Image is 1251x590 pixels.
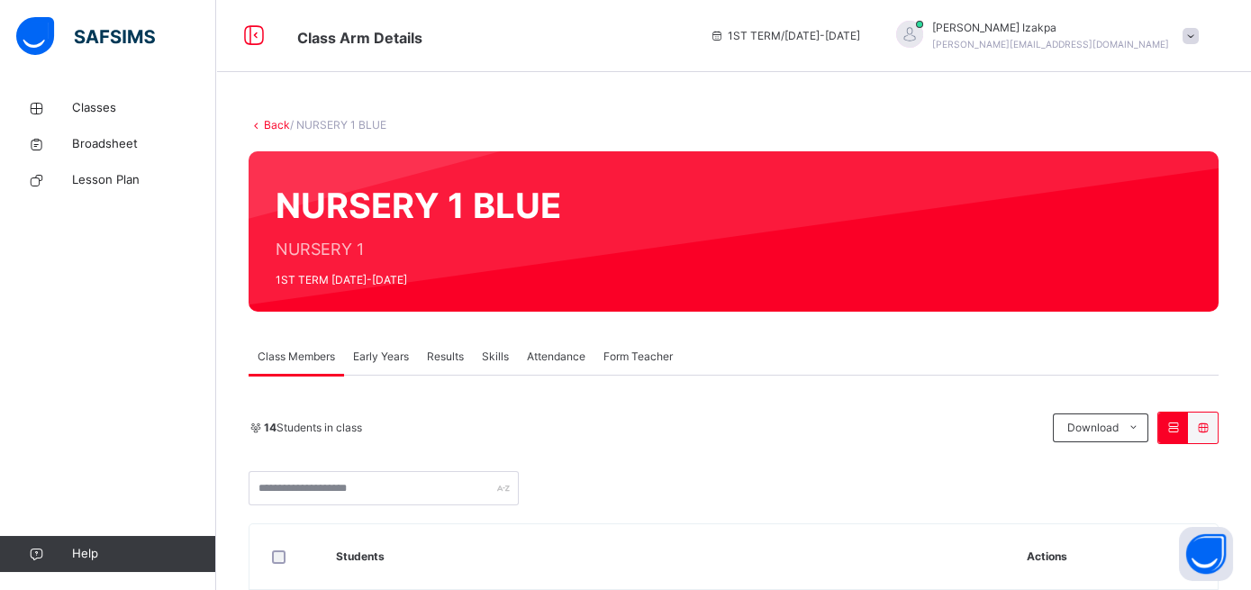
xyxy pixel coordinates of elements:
[16,17,155,55] img: safsims
[264,421,276,434] b: 14
[603,349,673,365] span: Form Teacher
[1179,527,1233,581] button: Open asap
[264,118,290,132] a: Back
[932,39,1169,50] span: [PERSON_NAME][EMAIL_ADDRESS][DOMAIN_NAME]
[482,349,509,365] span: Skills
[527,349,585,365] span: Attendance
[1013,524,1218,590] th: Actions
[72,99,216,117] span: Classes
[72,135,216,153] span: Broadsheet
[264,420,362,436] span: Students in class
[297,29,422,47] span: Class Arm Details
[427,349,464,365] span: Results
[72,171,216,189] span: Lesson Plan
[710,28,860,44] span: session/term information
[290,118,386,132] span: / NURSERY 1 BLUE
[258,349,335,365] span: Class Members
[932,20,1169,36] span: [PERSON_NAME] Izakpa
[353,349,409,365] span: Early Years
[322,524,1014,590] th: Students
[878,20,1208,52] div: NaomiIzakpa
[1067,420,1119,436] span: Download
[72,545,215,563] span: Help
